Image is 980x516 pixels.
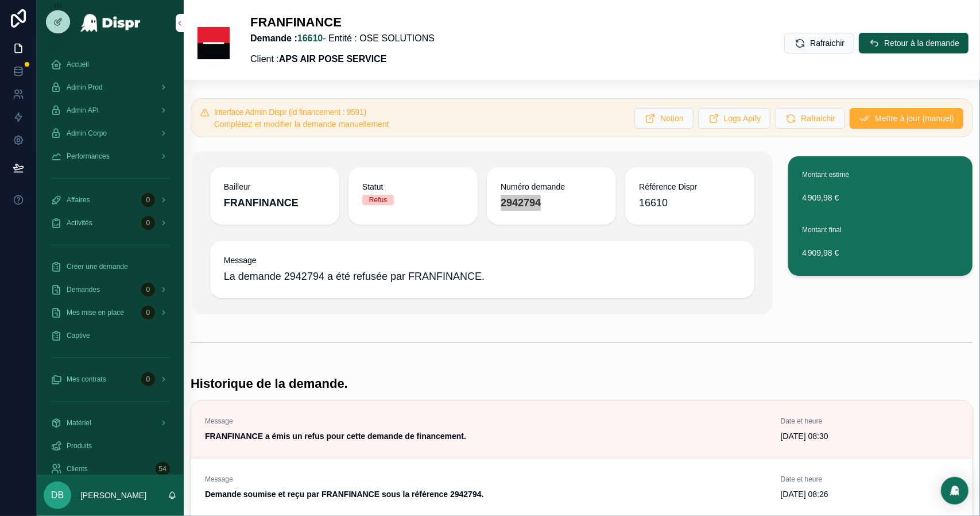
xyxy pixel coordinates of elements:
span: 4 909,98 € [802,247,959,259]
div: scrollable content [37,46,184,475]
strong: APS AIR POSE SERVICE [279,54,387,64]
span: Créer une demande [67,262,128,271]
span: Captive [67,331,90,340]
h5: Interface Admin Dispr (id financement : 9591) [214,108,626,116]
button: Mettre à jour (manuel) [850,108,963,129]
span: Message [224,255,741,266]
a: Performances [44,146,177,167]
span: 16610 [639,195,668,211]
a: Mes mise en place0 [44,302,177,323]
p: Client : [250,52,435,66]
span: 4 909,98 € [802,192,959,203]
a: Produits [44,436,177,456]
span: Mes contrats [67,375,106,384]
span: Date et heure [781,475,959,484]
img: App logo [80,14,141,32]
div: 0 [141,306,155,319]
span: Produits [67,441,92,450]
span: Message [205,475,767,484]
span: Mes mise en place [67,308,124,317]
strong: 2942794 [501,197,541,209]
button: Retour à la demande [859,33,969,53]
span: [DATE] 08:30 [781,430,959,442]
span: Complétez et modifier la demande manuellement [214,120,389,129]
span: Message [205,417,767,426]
span: Activités [67,218,92,228]
span: Demandes [67,285,100,294]
a: Créer une demande [44,256,177,277]
strong: FRANFINANCE a émis un refus pour cette demande de financement. [205,432,466,441]
a: 16610 [297,33,323,43]
a: Matériel [44,413,177,433]
a: Mes contrats0 [44,369,177,390]
span: Mettre à jour (manuel) [875,113,954,124]
span: Date et heure [781,417,959,426]
a: Admin Prod [44,77,177,98]
span: Référence Dispr [639,181,741,192]
span: Clients [67,464,88,473]
a: Accueil [44,54,177,75]
a: Demandes0 [44,279,177,300]
span: Rafraichir [810,37,845,49]
p: [PERSON_NAME] [80,490,146,501]
span: Admin Corpo [67,129,107,138]
div: Complétez et modifier la demande manuellement [214,118,626,130]
span: [DATE] 08:26 [781,488,959,500]
span: Performances [67,152,110,161]
button: Rafraichir [775,108,845,129]
span: Notion [660,113,683,124]
h1: FRANFINANCE [250,14,435,32]
span: Montant final [802,226,842,234]
a: Clients54 [44,459,177,479]
span: Admin API [67,106,99,115]
p: - Entité : OSE SOLUTIONS [250,32,435,45]
a: Captive [44,325,177,346]
span: Retour à la demande [884,37,959,49]
span: Admin Prod [67,83,103,92]
a: Activités0 [44,213,177,233]
span: Numéro demande [501,181,602,192]
span: La demande 2942794 a été refusée par FRANFINANCE. [224,268,741,284]
button: Rafraichir [784,33,854,53]
button: Logs Apify [698,108,771,129]
a: Affaires0 [44,190,177,210]
span: Bailleur [224,181,326,192]
div: 0 [141,372,155,386]
div: 0 [141,283,155,296]
div: 0 [141,193,155,207]
button: Notion [634,108,693,129]
span: Logs Apify [724,113,761,124]
strong: Demande soumise et reçu par FRANFINANCE sous la référence 2942794. [205,490,484,499]
strong: Demande : [250,33,323,43]
span: Accueil [67,60,89,69]
span: Statut [362,181,464,192]
span: Rafraichir [801,113,835,124]
strong: FRANFINANCE [224,197,299,209]
a: Admin API [44,100,177,121]
span: Affaires [67,195,90,205]
div: Open Intercom Messenger [941,477,969,505]
h1: Historique de la demande. [191,375,348,393]
span: Matériel [67,418,91,428]
div: 0 [141,216,155,230]
div: Refus [369,195,387,205]
div: 54 [156,462,170,476]
span: Montant estimé [802,171,849,179]
a: Admin Corpo [44,123,177,144]
span: DB [51,488,64,502]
